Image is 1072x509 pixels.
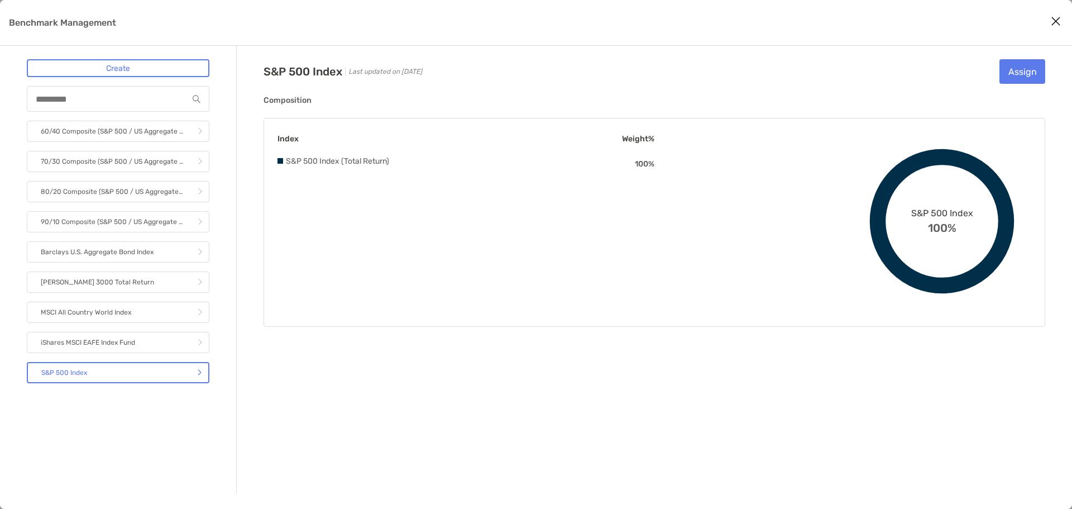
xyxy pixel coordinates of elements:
[999,59,1045,84] button: Assign
[27,302,209,323] a: MSCI All Country World Index
[27,211,209,232] a: 90/10 Composite (S&P 500 / US Aggregate Bond)
[928,218,956,235] span: 100%
[9,16,116,30] p: Benchmark Management
[27,241,209,263] a: Barclays U.S. Aggregate Bond Index
[277,132,299,146] p: Index
[622,132,654,146] p: Weight%
[27,181,209,202] a: 80/20 Composite (S&P 500 / US Aggregate Bond)
[41,275,154,289] p: [PERSON_NAME] 3000 Total Return
[264,65,342,79] p: S&P 500 Index
[27,121,209,142] a: 60/40 Composite (S&P 500 / US Aggregate Bond)
[635,157,654,171] p: 100%
[41,215,183,229] p: 90/10 Composite (S&P 500 / US Aggregate Bond)
[41,306,131,320] p: MSCI All Country World Index
[27,151,209,172] a: 70/30 Composite (S&P 500 / US Aggregate Bond)
[1047,13,1064,30] button: Close modal
[27,59,209,77] a: Create
[41,245,154,259] p: Barclays U.S. Aggregate Bond Index
[348,65,422,79] p: Last updated on [DATE]
[264,97,1045,104] h5: Composition
[41,366,87,380] p: S&P 500 Index
[27,362,209,383] a: S&P 500 Index
[41,155,183,169] p: 70/30 Composite (S&P 500 / US Aggregate Bond)
[41,336,135,350] p: iShares MSCI EAFE Index Fund
[41,125,183,139] p: 60/40 Composite (S&P 500 / US Aggregate Bond)
[41,185,183,199] p: 80/20 Composite (S&P 500 / US Aggregate Bond)
[27,332,209,353] a: iShares MSCI EAFE Index Fund
[911,208,973,218] span: S&P 500 Index
[286,157,389,166] p: S&P 500 Index (Total Return)
[27,272,209,293] a: [PERSON_NAME] 3000 Total Return
[193,95,200,103] img: input icon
